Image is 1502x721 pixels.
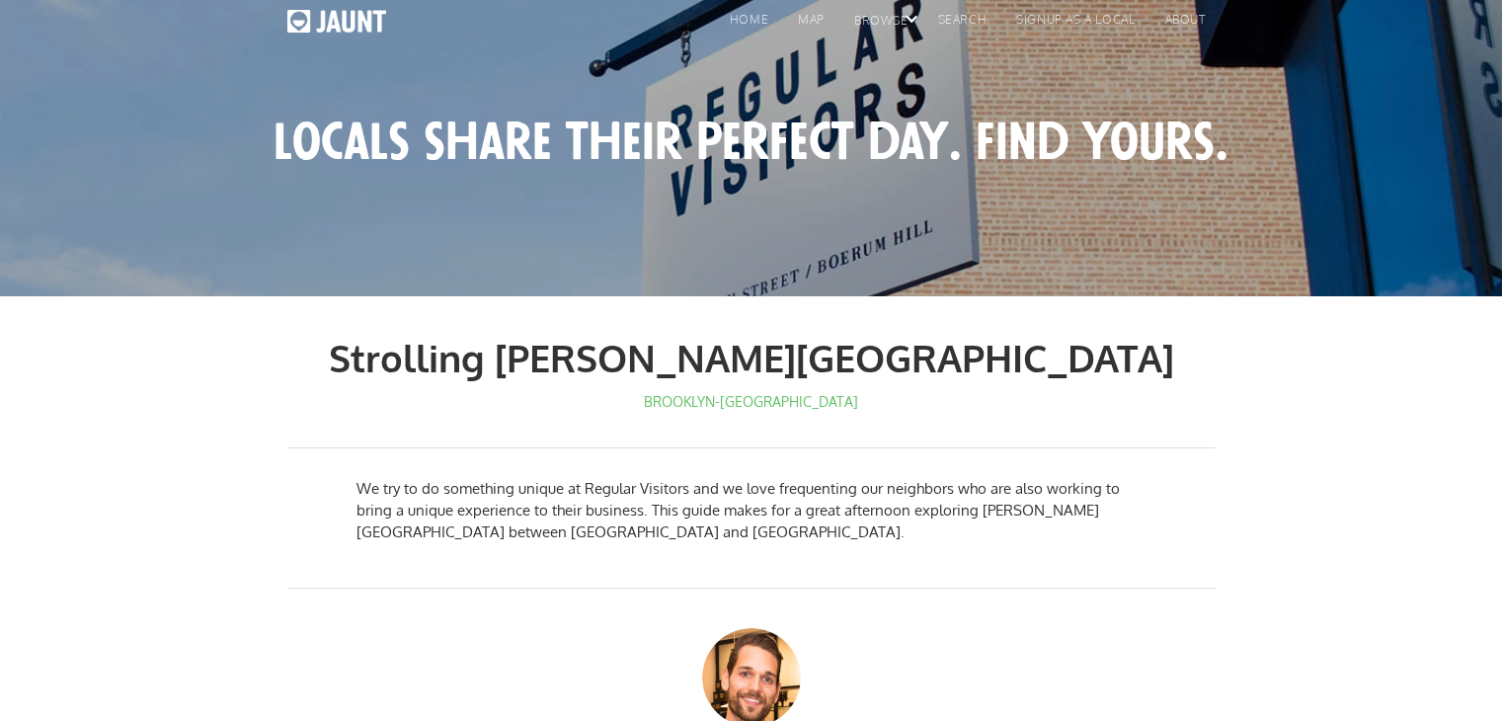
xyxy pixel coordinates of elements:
[638,386,864,418] a: Brooklyn-[GEOGRAPHIC_DATA]
[918,10,997,40] a: search
[710,10,918,40] div: homemapbrowse
[287,336,1216,379] h1: Strolling [PERSON_NAME][GEOGRAPHIC_DATA]
[710,10,778,40] a: home
[1146,10,1216,40] a: About
[778,10,834,40] a: map
[356,478,1146,543] p: We try to do something unique at Regular Visitors and we love frequenting our neighbors who are a...
[996,10,1145,40] a: signup as a local
[834,11,918,40] div: browse
[287,10,386,33] img: Jaunt logo
[287,10,386,42] a: home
